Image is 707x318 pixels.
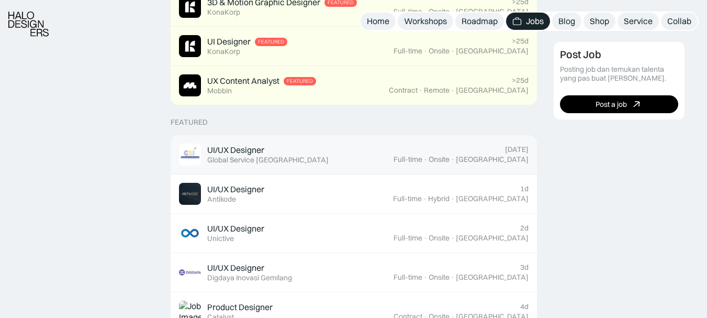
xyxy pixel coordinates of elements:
div: [GEOGRAPHIC_DATA] [456,86,529,95]
div: UI/UX Designer [207,262,264,273]
div: · [423,273,428,282]
div: Full-time [394,273,422,282]
div: Unictive [207,234,234,243]
img: Job Image [179,144,201,166]
div: UX Content Analyst [207,75,279,86]
div: UI/UX Designer [207,145,264,156]
div: Featured [287,78,313,84]
div: · [423,194,427,203]
div: Onsite [429,7,450,16]
div: [GEOGRAPHIC_DATA] [456,234,529,243]
div: Featured [258,39,284,45]
div: 1d [520,184,529,193]
div: · [451,234,455,243]
div: Blog [558,16,575,27]
div: Digdaya Inovasi Gemilang [207,273,292,282]
div: Post Job [560,48,601,61]
img: Job Image [179,222,201,244]
div: UI/UX Designer [207,184,264,195]
div: Onsite [429,155,450,164]
div: Contract [389,86,418,95]
a: Job ImageUI/UX DesignerAntikode1dFull-time·Hybrid·[GEOGRAPHIC_DATA] [171,174,537,214]
div: · [451,194,455,203]
img: Job Image [179,74,201,96]
img: Job Image [179,261,201,283]
div: 4d [520,302,529,311]
div: Jobs [526,16,544,27]
a: Jobs [506,13,550,30]
div: 3d [520,263,529,272]
div: Full-time [394,47,422,56]
div: Workshops [404,16,447,27]
div: KonaKorp [207,47,240,56]
div: KonaKorp [207,8,240,17]
a: Home [361,13,396,30]
div: Onsite [429,234,450,243]
div: Product Designer [207,302,273,313]
div: Hybrid [428,194,450,203]
div: Roadmap [462,16,498,27]
div: · [423,7,428,16]
div: · [451,86,455,95]
div: [GEOGRAPHIC_DATA] [456,273,529,282]
div: Posting job dan temukan talenta yang pas buat [PERSON_NAME]. [560,65,678,83]
div: Full-time [394,7,422,16]
div: 2d [520,224,529,233]
a: Job ImageUI/UX DesignerDigdaya Inovasi Gemilang3dFull-time·Onsite·[GEOGRAPHIC_DATA] [171,253,537,292]
div: Onsite [429,273,450,282]
div: · [451,47,455,56]
div: >25d [512,76,529,85]
div: · [423,155,428,164]
div: [GEOGRAPHIC_DATA] [456,155,529,164]
div: Featured [171,118,208,127]
div: Mobbin [207,86,232,95]
div: Onsite [429,47,450,56]
div: · [419,86,423,95]
a: Job ImageUI/UX DesignerGlobal Service [GEOGRAPHIC_DATA][DATE]Full-time·Onsite·[GEOGRAPHIC_DATA] [171,135,537,174]
div: UI/UX Designer [207,223,264,234]
div: · [451,273,455,282]
div: Full-time [394,155,422,164]
a: Job ImageUX Content AnalystFeaturedMobbin>25dContract·Remote·[GEOGRAPHIC_DATA] [171,66,537,105]
div: Service [624,16,653,27]
div: Full-time [394,234,422,243]
div: Antikode [207,195,236,204]
div: Remote [424,86,450,95]
a: Shop [583,13,615,30]
a: Workshops [398,13,453,30]
div: · [423,47,428,56]
a: Roadmap [455,13,504,30]
div: [GEOGRAPHIC_DATA] [456,47,529,56]
div: · [423,234,428,243]
div: Shop [590,16,609,27]
div: Global Service [GEOGRAPHIC_DATA] [207,156,329,165]
div: [DATE] [505,145,529,154]
div: · [451,155,455,164]
div: [GEOGRAPHIC_DATA] [456,7,529,16]
a: Job ImageUI/UX DesignerUnictive2dFull-time·Onsite·[GEOGRAPHIC_DATA] [171,214,537,253]
div: >25d [512,37,529,46]
a: Blog [552,13,581,30]
a: Collab [661,13,698,30]
div: Full-time [393,194,422,203]
div: Collab [667,16,691,27]
div: [GEOGRAPHIC_DATA] [456,194,529,203]
a: Post a job [560,95,678,113]
div: Home [367,16,389,27]
div: Post a job [596,100,627,108]
div: · [451,7,455,16]
a: Service [618,13,659,30]
a: Job ImageUI DesignerFeaturedKonaKorp>25dFull-time·Onsite·[GEOGRAPHIC_DATA] [171,27,537,66]
img: Job Image [179,183,201,205]
img: Job Image [179,35,201,57]
div: UI Designer [207,36,251,47]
